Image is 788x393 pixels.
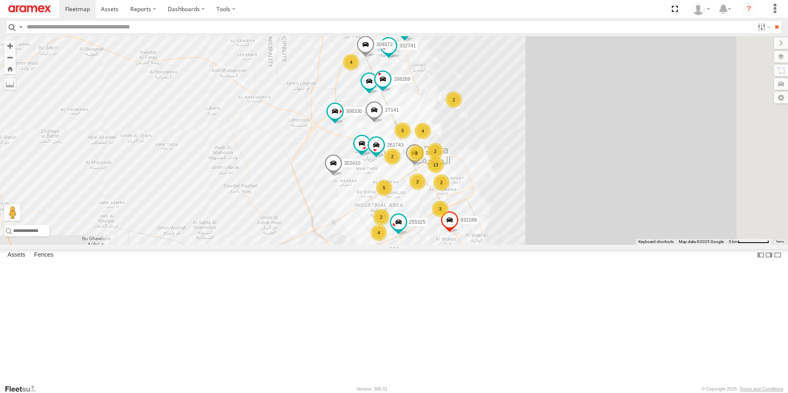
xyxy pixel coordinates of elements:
[742,2,755,16] i: ?
[394,76,410,82] span: 168269
[4,204,21,221] button: Drag Pegman onto the map to open Street View
[4,51,16,63] button: Zoom out
[8,5,51,12] img: aramex-logo.svg
[30,249,58,261] label: Fences
[726,239,772,245] button: Map Scale: 5 km per 72 pixels
[460,218,477,223] span: 932168
[638,239,674,245] button: Keyboard shortcuts
[343,54,359,70] div: 4
[356,386,388,391] div: Version: 305.01
[384,148,401,165] div: 2
[4,78,16,90] label: Measure
[433,174,450,191] div: 2
[432,201,448,217] div: 3
[4,63,16,74] button: Zoom Home
[774,249,782,261] label: Hide Summary Table
[425,150,442,156] span: 180432
[17,21,24,33] label: Search Query
[757,249,765,261] label: Dock Summary Table to the Left
[4,40,16,51] button: Zoom in
[774,92,788,103] label: Map Settings
[427,157,444,173] div: 13
[376,42,393,47] span: 304072
[679,239,724,244] span: Map data ©2025 Google
[765,249,773,261] label: Dock Summary Table to the Right
[754,21,772,33] label: Search Filter Options
[701,386,783,391] div: © Copyright 2025 -
[3,249,29,261] label: Assets
[371,225,387,241] div: 4
[373,209,389,225] div: 2
[415,123,431,139] div: 4
[729,239,738,244] span: 5 km
[385,108,399,113] span: 27141
[740,386,783,391] a: Terms and Conditions
[409,219,426,225] span: 255325
[387,143,403,148] span: 261743
[408,145,424,161] div: 3
[5,385,42,393] a: Visit our Website
[427,143,443,159] div: 2
[446,91,462,108] div: 2
[776,240,784,243] a: Terms
[344,161,361,166] span: 302410
[399,43,416,49] span: 332741
[376,180,392,196] div: 5
[394,122,411,139] div: 5
[409,173,426,190] div: 2
[346,108,362,114] span: 308330
[689,3,713,15] div: Mohammed Fahim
